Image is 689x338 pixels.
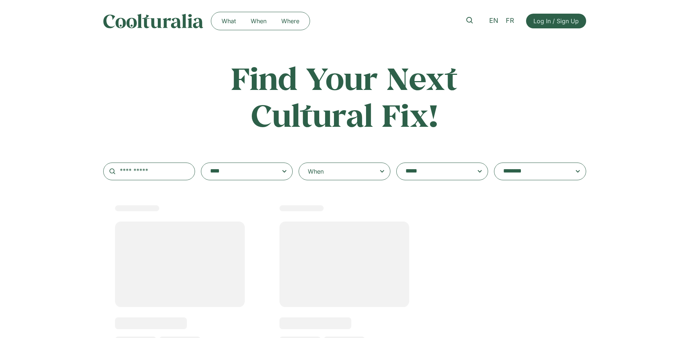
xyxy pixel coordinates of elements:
[526,14,586,28] a: Log In / Sign Up
[214,15,243,27] a: What
[489,17,498,25] span: EN
[486,15,502,26] a: EN
[200,60,490,133] h2: Find Your Next Cultural Fix!
[502,15,518,26] a: FR
[243,15,274,27] a: When
[533,17,579,25] span: Log In / Sign Up
[210,166,269,177] textarea: Search
[308,167,324,176] div: When
[503,166,562,177] textarea: Search
[406,166,464,177] textarea: Search
[214,15,307,27] nav: Menu
[274,15,307,27] a: Where
[506,17,514,25] span: FR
